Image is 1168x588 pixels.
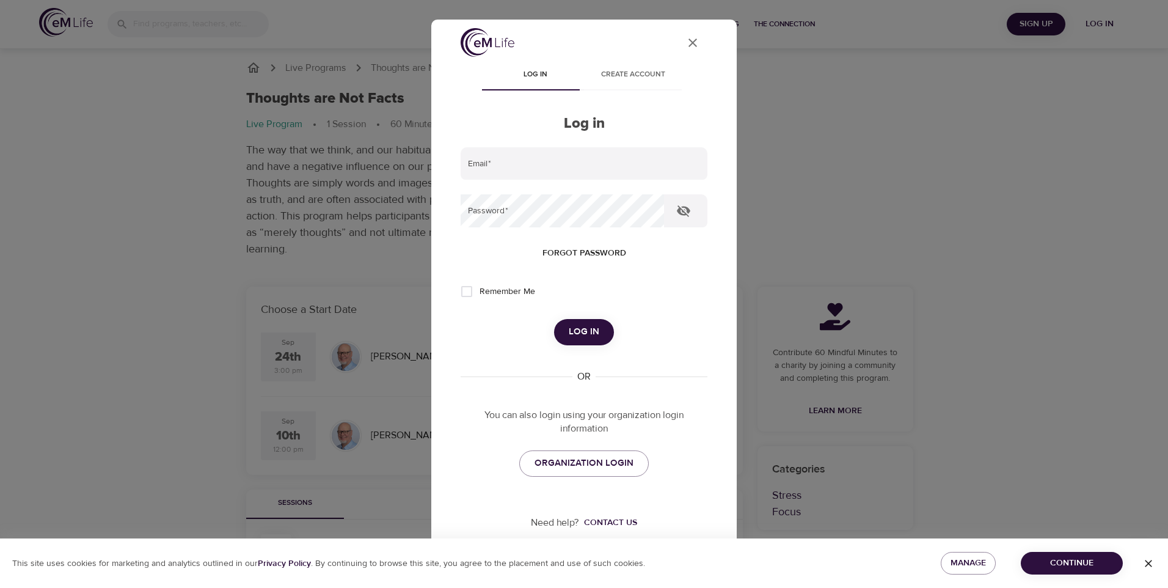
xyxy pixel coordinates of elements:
[494,68,577,81] span: Log in
[554,319,614,345] button: Log in
[572,370,596,384] div: OR
[584,516,637,529] div: Contact us
[542,246,626,261] span: Forgot password
[579,516,637,529] a: Contact us
[461,408,707,436] p: You can also login using your organization login information
[258,558,311,569] b: Privacy Policy
[538,242,631,265] button: Forgot password
[461,61,707,90] div: disabled tabs example
[519,450,649,476] a: ORGANIZATION LOGIN
[480,285,535,298] span: Remember Me
[461,28,514,57] img: logo
[951,556,986,571] span: Manage
[461,115,707,133] h2: Log in
[678,28,707,57] button: close
[1031,556,1113,571] span: Continue
[531,516,579,530] p: Need help?
[569,324,599,340] span: Log in
[591,68,674,81] span: Create account
[535,455,633,471] span: ORGANIZATION LOGIN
